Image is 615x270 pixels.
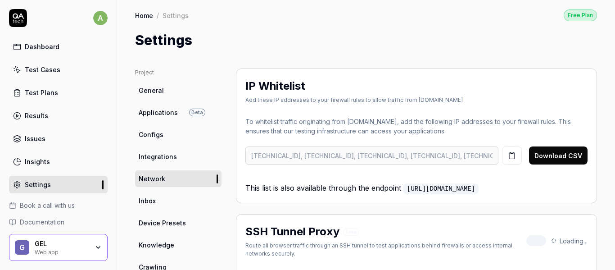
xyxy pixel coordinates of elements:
a: Results [9,107,108,124]
a: [URL][DOMAIN_NAME] [403,183,479,194]
a: Configs [135,126,222,143]
a: Book a call with us [9,201,108,210]
button: a [93,9,108,27]
div: Route all browser traffic through an SSH tunnel to test applications behind firewalls or access i... [245,242,526,258]
button: Download CSV [529,146,588,165]
div: Web app [35,248,89,255]
h1: Settings [135,30,192,50]
div: Results [25,111,48,120]
span: Knowledge [139,240,174,250]
span: Book a call with us [20,201,75,210]
span: Applications [139,108,178,117]
div: Test Cases [25,65,60,74]
span: Beta [189,109,205,116]
div: Issues [25,134,45,143]
a: Test Plans [9,84,108,101]
button: Free Plan [564,9,597,21]
a: Inbox [135,192,222,209]
span: General [139,86,164,95]
a: Issues [9,130,108,147]
span: a [93,11,108,25]
a: Knowledge [135,237,222,253]
a: General [135,82,222,99]
div: Settings [163,11,189,20]
a: Home [135,11,153,20]
a: Settings [9,176,108,193]
a: Test Cases [9,61,108,78]
span: Device Presets [139,218,186,228]
div: Insights [25,157,50,166]
div: Test Plans [25,88,58,97]
span: Inbox [139,196,156,206]
span: G [15,240,29,255]
a: Insights [9,153,108,170]
p: This list is also available through the endpoint [245,175,588,194]
div: Settings [25,180,51,189]
a: Documentation [9,217,108,227]
span: Network [139,174,165,183]
div: GEL [35,240,89,248]
a: Network [135,170,222,187]
div: / [157,11,159,20]
span: Documentation [20,217,64,227]
a: Integrations [135,148,222,165]
a: Dashboard [9,38,108,55]
span: Integrations [139,152,177,161]
span: Configs [139,130,163,139]
p: To whitelist traffic originating from [DOMAIN_NAME], add the following IP addresses to your firew... [245,117,588,136]
h2: IP Whitelist [245,78,305,94]
h2: SSH Tunnel Proxy [245,224,339,240]
div: Add these IP addresses to your firewall rules to allow traffic from [DOMAIN_NAME] [245,96,463,104]
div: Dashboard [25,42,59,51]
span: Loading... [560,236,588,246]
button: GGELWeb app [9,234,108,261]
a: Device Presets [135,215,222,231]
a: ApplicationsBeta [135,104,222,121]
span: Beta [343,228,359,236]
button: Copy [502,146,522,165]
div: Project [135,69,222,77]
